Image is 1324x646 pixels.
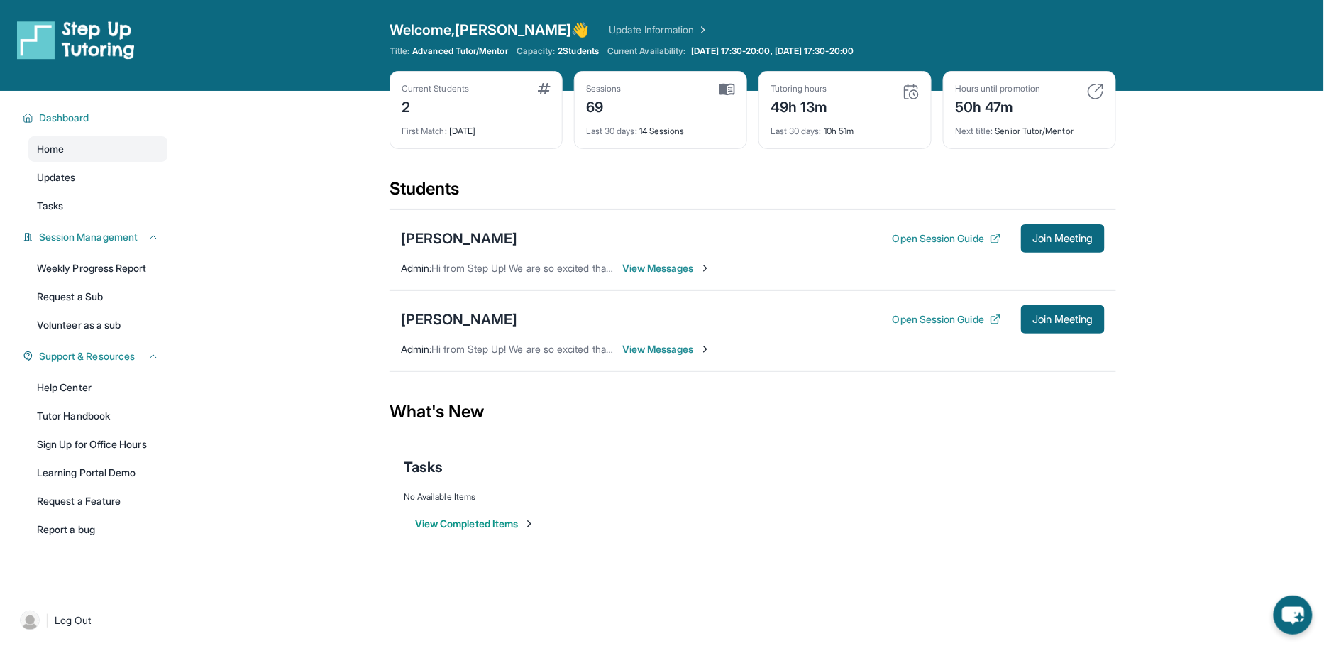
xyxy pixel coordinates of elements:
span: Tasks [404,457,443,477]
span: | [45,612,49,629]
button: Join Meeting [1021,224,1105,253]
img: Chevron Right [695,23,709,37]
div: [PERSON_NAME] [401,310,517,329]
a: Update Information [609,23,709,37]
div: 10h 51m [771,117,920,137]
img: user-img [20,611,40,630]
span: Welcome, [PERSON_NAME] 👋 [390,20,590,40]
button: Session Management [33,230,159,244]
button: chat-button [1274,596,1313,635]
span: Capacity: [517,45,556,57]
span: View Messages [622,342,711,356]
span: Updates [37,170,76,185]
span: Last 30 days : [771,126,822,136]
a: Request a Sub [28,284,167,310]
a: Help Center [28,375,167,400]
img: card [1087,83,1104,100]
span: Tasks [37,199,63,213]
a: Volunteer as a sub [28,312,167,338]
img: card [903,83,920,100]
button: View Completed Items [415,517,535,531]
span: Last 30 days : [586,126,637,136]
span: Home [37,142,64,156]
span: Dashboard [39,111,89,125]
a: Sign Up for Office Hours [28,432,167,457]
a: Request a Feature [28,488,167,514]
div: No Available Items [404,491,1102,503]
div: Hours until promotion [955,83,1040,94]
button: Open Session Guide [893,231,1001,246]
div: Tutoring hours [771,83,828,94]
div: 2 [402,94,469,117]
a: Tasks [28,193,167,219]
img: Chevron-Right [700,263,711,274]
a: |Log Out [14,605,167,636]
div: Students [390,177,1116,209]
a: Weekly Progress Report [28,256,167,281]
a: Home [28,136,167,162]
div: 49h 13m [771,94,828,117]
button: Open Session Guide [893,312,1001,327]
span: Advanced Tutor/Mentor [412,45,507,57]
button: Join Meeting [1021,305,1105,334]
span: Admin : [401,262,431,274]
a: Tutor Handbook [28,403,167,429]
span: Join Meeting [1032,315,1093,324]
span: Support & Resources [39,349,135,363]
div: Sessions [586,83,622,94]
span: View Messages [622,261,711,275]
button: Support & Resources [33,349,159,363]
span: Title: [390,45,409,57]
div: 50h 47m [955,94,1040,117]
span: Next title : [955,126,993,136]
a: [DATE] 17:30-20:00, [DATE] 17:30-20:00 [689,45,857,57]
span: First Match : [402,126,447,136]
div: Current Students [402,83,469,94]
div: 69 [586,94,622,117]
a: Learning Portal Demo [28,460,167,486]
div: Senior Tutor/Mentor [955,117,1104,137]
span: Admin : [401,343,431,355]
span: Session Management [39,230,138,244]
img: card [538,83,551,94]
img: card [719,83,735,96]
button: Dashboard [33,111,159,125]
span: Join Meeting [1032,234,1093,243]
span: Log Out [55,613,92,628]
a: Updates [28,165,167,190]
div: 14 Sessions [586,117,735,137]
span: Current Availability: [607,45,685,57]
span: 2 Students [558,45,600,57]
img: Chevron-Right [700,344,711,355]
img: logo [17,20,135,60]
div: [PERSON_NAME] [401,229,517,248]
div: What's New [390,381,1116,443]
span: [DATE] 17:30-20:00, [DATE] 17:30-20:00 [692,45,854,57]
a: Report a bug [28,517,167,542]
div: [DATE] [402,117,551,137]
